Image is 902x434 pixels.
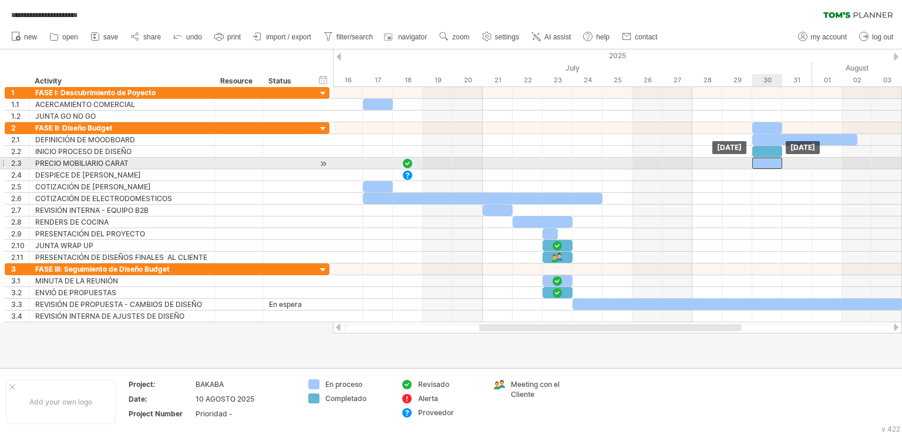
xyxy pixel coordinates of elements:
div: 2.3 [11,158,29,169]
a: undo [170,29,206,45]
div: Prioridad - [196,409,294,419]
div: 2 [11,122,29,133]
div: DEFINICIÓN DE MOODBOARD [35,134,208,145]
a: settings [479,29,523,45]
div: 2.4 [11,169,29,181]
a: AI assist [529,29,574,45]
a: navigator [382,29,430,45]
div: REVISIÓN INTERNA - EQUIPO B2B [35,205,208,216]
div: JUNTA GO NO GO [35,111,208,122]
div: ENVIÓ DE PROPUESTAS [35,287,208,298]
div: 2.8 [11,216,29,228]
div: Monday, 21 July 2025 [483,74,513,86]
div: 2.9 [11,228,29,239]
a: share [127,29,164,45]
a: filter/search [321,29,376,45]
div: Alerta [418,393,482,403]
div: Thursday, 31 July 2025 [782,74,812,86]
a: new [8,29,41,45]
div: Status [268,75,304,87]
div: MINUTA DE LA REUNIÓN [35,275,208,286]
div: 2.6 [11,193,29,204]
div: REVISIÓN INTERNA DE AJUSTES DE DISEÑO [35,311,208,322]
div: 3.1 [11,275,29,286]
div: scroll to activity [318,158,329,170]
div: PRESENTACIÓN DE DISEÑOS FINALES AL CLIENTE [35,252,208,263]
a: my account [795,29,850,45]
div: 1.2 [11,111,29,122]
div: Saturday, 19 July 2025 [423,74,453,86]
div: Project Number [129,409,193,419]
div: INICIO PROCESO DE DISEÑO [35,146,208,157]
div: 1 [11,87,29,98]
a: help [580,29,613,45]
div: Wednesday, 30 July 2025 [752,74,782,86]
div: 1.1 [11,99,29,110]
div: 3.4 [11,311,29,322]
div: PRESENTACIÓN DEL PROYECTO [35,228,208,239]
span: contact [635,33,658,41]
div: Friday, 25 July 2025 [603,74,632,86]
div: Saturday, 26 July 2025 [632,74,662,86]
span: zoom [452,33,469,41]
div: 2.7 [11,205,29,216]
div: Project: [129,379,193,389]
span: print [227,33,241,41]
div: Tuesday, 22 July 2025 [513,74,543,86]
div: Completado [325,393,389,403]
div: Friday, 18 July 2025 [393,74,423,86]
a: log out [856,29,897,45]
div: Meeting con el Cliente [511,379,575,399]
div: Wednesday, 23 July 2025 [543,74,573,86]
div: [DATE] [712,141,746,154]
div: Thursday, 24 July 2025 [573,74,603,86]
div: Revisado [418,379,482,389]
div: BAKABA [196,379,294,389]
div: Date: [129,394,193,404]
div: Proveedor [418,408,482,418]
a: import / export [250,29,315,45]
div: COTIZACIÓN DE ELECTRODOMESTICOS [35,193,208,204]
span: open [62,33,78,41]
div: RENDERS DE COCINA [35,216,208,228]
div: Tuesday, 29 July 2025 [722,74,752,86]
div: REVISIÓN DE PROPUESTA - CAMBIOS DE DISEÑO [35,299,208,310]
div: Friday, 1 August 2025 [812,74,842,86]
span: help [596,33,610,41]
div: FASE I: Descubrimiento de Poyecto [35,87,208,98]
a: print [211,29,244,45]
div: DESPIECE DE [PERSON_NAME] [35,169,208,181]
span: share [143,33,161,41]
div: 2.1 [11,134,29,145]
span: import / export [266,33,311,41]
div: Resource [220,75,256,87]
div: 10 AGOSTO 2025 [196,394,294,404]
div: Thursday, 17 July 2025 [363,74,393,86]
div: FASE III: Seguimiento de Diseño Budget [35,263,208,275]
div: En proceso [325,379,389,389]
div: En espera [269,299,305,310]
div: COTIZACIÓN DE [PERSON_NAME] [35,181,208,192]
span: new [24,33,37,41]
div: 3.3 [11,299,29,310]
a: zoom [436,29,473,45]
div: PRECIO MOBILIARIO CARAT [35,158,208,169]
span: settings [495,33,519,41]
a: open [46,29,82,45]
div: 2.11 [11,252,29,263]
span: log out [872,33,893,41]
div: 2.2 [11,146,29,157]
span: my account [811,33,847,41]
div: FASE II: Diseño Budget [35,122,208,133]
a: save [87,29,122,45]
div: Sunday, 27 July 2025 [662,74,692,86]
div: ACERCAMIENTO COMERCIAL [35,99,208,110]
span: navigator [398,33,427,41]
div: v 422 [881,425,900,433]
span: undo [186,33,202,41]
div: [DATE] [786,141,820,154]
div: 2.5 [11,181,29,192]
div: Activity [35,75,208,87]
div: Add your own logo [6,380,116,424]
div: 3 [11,263,29,275]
